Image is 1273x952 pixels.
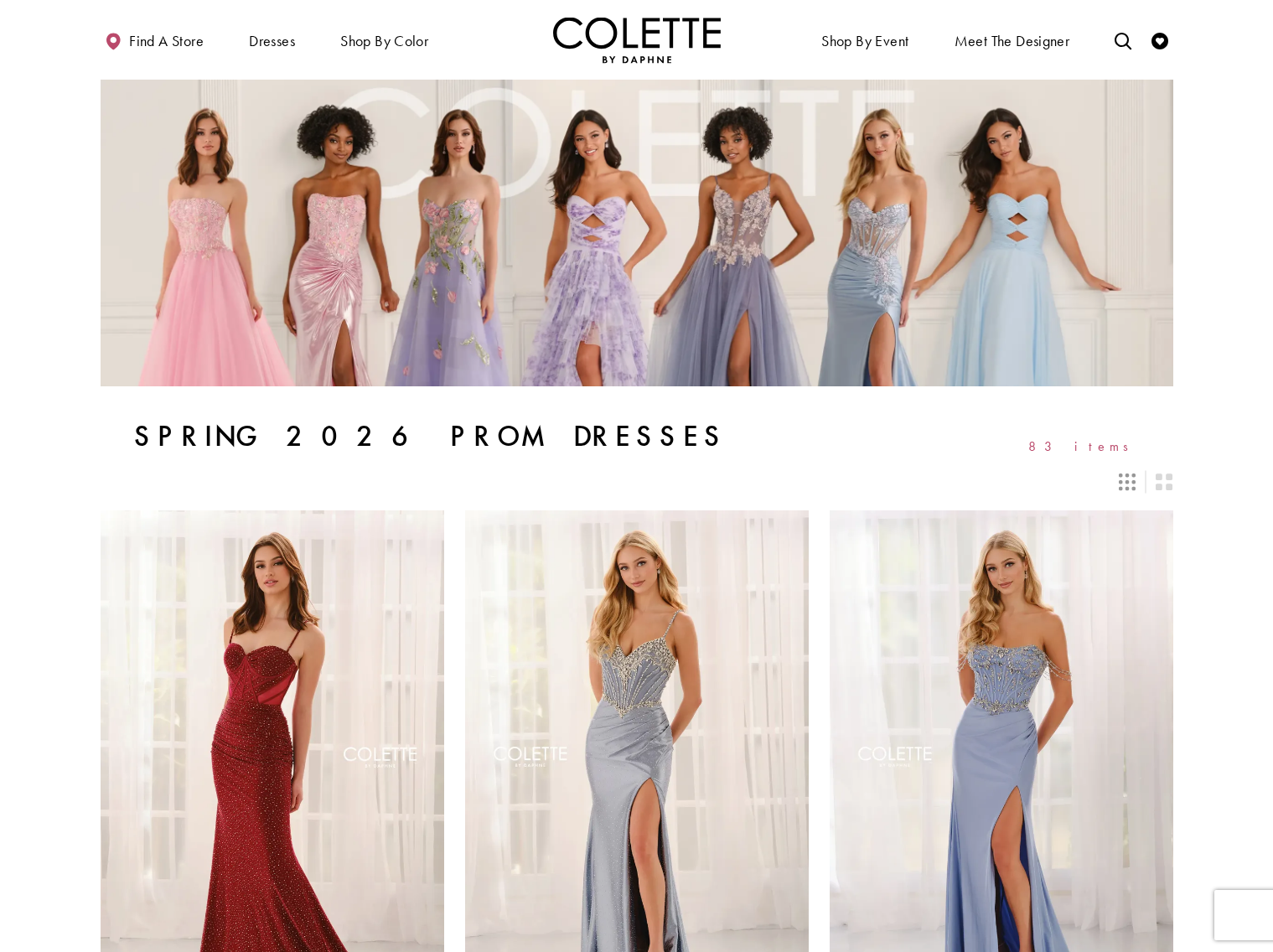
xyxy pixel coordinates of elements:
h1: Spring 2026 Prom Dresses [134,420,727,453]
span: Find a store [129,33,204,49]
span: Meet the designer [955,33,1070,49]
span: Switch layout to 3 columns [1119,473,1136,490]
div: Layout Controls [91,463,1183,500]
span: Dresses [249,33,295,49]
a: Toggle search [1110,17,1136,63]
img: Colette by Daphne [553,17,721,63]
a: Visit Home Page [553,17,721,63]
a: Check Wishlist [1147,17,1172,63]
span: Switch layout to 2 columns [1156,473,1172,490]
span: Dresses [245,17,299,63]
a: Find a store [101,17,208,63]
span: 83 items [1028,439,1140,453]
span: Shop By Event [821,33,908,49]
span: Shop by color [336,17,432,63]
span: Shop by color [340,33,428,49]
span: Shop By Event [817,17,913,63]
a: Meet the designer [950,17,1074,63]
